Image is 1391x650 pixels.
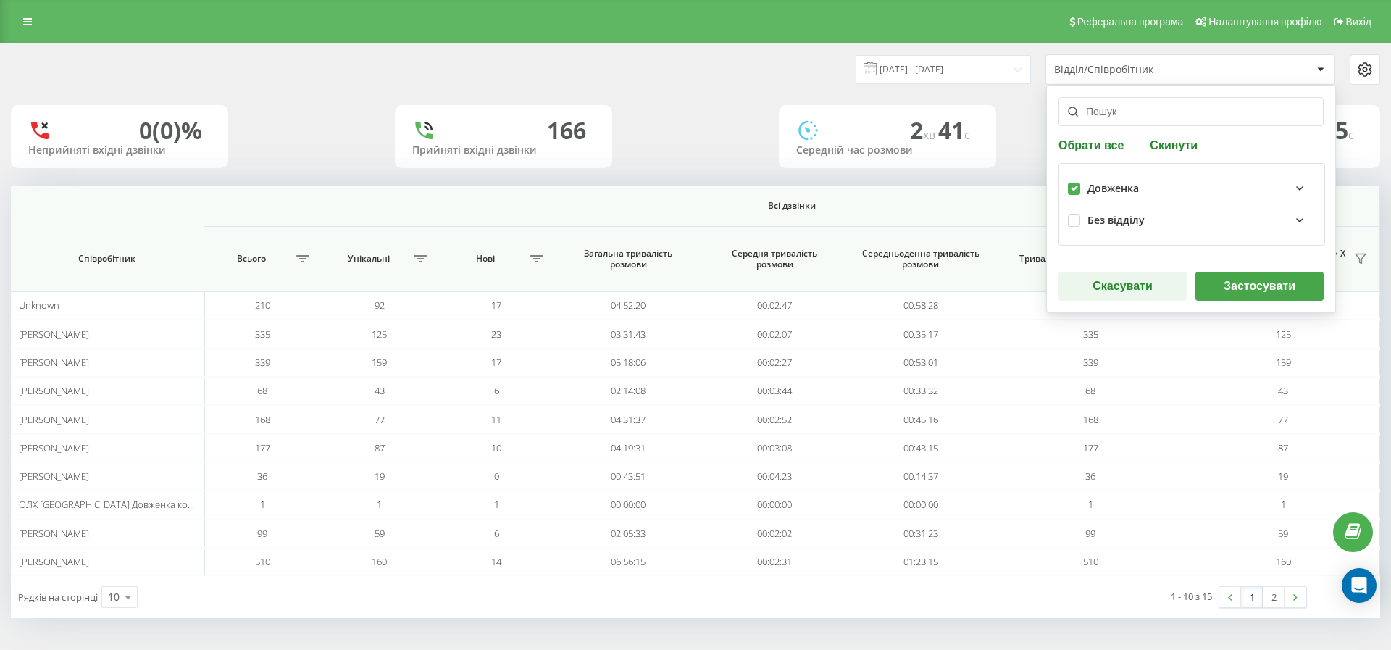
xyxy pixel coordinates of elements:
[1054,64,1227,76] div: Відділ/Співробітник
[555,462,701,491] td: 00:43:51
[701,320,848,348] td: 00:02:07
[701,520,848,548] td: 00:02:02
[1088,498,1093,511] span: 1
[494,470,499,483] span: 0
[1346,16,1371,28] span: Вихід
[491,328,501,341] span: 23
[19,384,89,397] span: [PERSON_NAME]
[1276,328,1291,341] span: 125
[964,127,970,143] span: c
[715,248,834,270] span: Середня тривалість розмови
[1083,328,1098,341] span: 335
[848,291,994,320] td: 00:58:28
[1083,413,1098,426] span: 168
[375,384,385,397] span: 43
[1171,589,1212,604] div: 1 - 10 з 15
[1276,555,1291,568] span: 160
[555,491,701,519] td: 00:00:00
[255,299,270,312] span: 210
[255,555,270,568] span: 510
[555,291,701,320] td: 04:52:20
[1322,114,1354,146] span: 15
[701,491,848,519] td: 00:00:00
[1058,272,1187,301] button: Скасувати
[555,520,701,548] td: 02:05:33
[848,320,994,348] td: 00:35:17
[1087,214,1145,227] div: Без відділу
[555,548,701,576] td: 06:56:15
[375,470,385,483] span: 19
[19,328,89,341] span: [PERSON_NAME]
[372,328,387,341] span: 125
[555,320,701,348] td: 03:31:43
[1278,470,1288,483] span: 19
[1342,568,1377,603] div: Open Intercom Messenger
[701,349,848,377] td: 00:02:27
[1278,441,1288,454] span: 87
[1263,587,1285,607] a: 2
[1348,127,1354,143] span: c
[848,462,994,491] td: 00:14:37
[848,434,994,462] td: 00:43:15
[1278,384,1288,397] span: 43
[1058,97,1324,126] input: Пошук
[494,384,499,397] span: 6
[260,498,265,511] span: 1
[701,377,848,405] td: 00:03:44
[108,590,120,604] div: 10
[796,144,979,157] div: Середній час розмови
[257,384,267,397] span: 68
[412,144,595,157] div: Прийняті вхідні дзвінки
[491,441,501,454] span: 10
[491,356,501,369] span: 17
[28,144,211,157] div: Неприйняті вхідні дзвінки
[494,527,499,540] span: 6
[1087,183,1139,195] div: Довженка
[375,527,385,540] span: 59
[701,405,848,433] td: 00:02:52
[1208,16,1321,28] span: Налаштування профілю
[19,441,89,454] span: [PERSON_NAME]
[938,114,970,146] span: 41
[1001,253,1157,264] span: Тривалість розмови > Х сек.
[18,591,98,604] span: Рядків на сторінці
[848,349,994,377] td: 00:53:01
[848,405,994,433] td: 00:45:16
[1077,16,1184,28] span: Реферальна програма
[1083,555,1098,568] span: 510
[19,413,89,426] span: [PERSON_NAME]
[19,299,59,312] span: Unknown
[547,117,586,144] div: 166
[491,413,501,426] span: 11
[1085,470,1095,483] span: 36
[27,253,187,264] span: Співробітник
[1085,527,1095,540] span: 99
[555,377,701,405] td: 02:14:08
[1276,356,1291,369] span: 159
[701,291,848,320] td: 00:02:47
[372,555,387,568] span: 160
[555,434,701,462] td: 04:19:31
[1083,441,1098,454] span: 177
[701,434,848,462] td: 00:03:08
[255,356,270,369] span: 339
[257,527,267,540] span: 99
[19,470,89,483] span: [PERSON_NAME]
[255,328,270,341] span: 335
[328,253,409,264] span: Унікальні
[1145,138,1202,151] button: Скинути
[212,253,293,264] span: Всього
[257,470,267,483] span: 36
[1278,413,1288,426] span: 77
[270,200,1314,212] span: Всі дзвінки
[1083,356,1098,369] span: 339
[1278,527,1288,540] span: 59
[255,441,270,454] span: 177
[19,555,89,568] span: [PERSON_NAME]
[701,462,848,491] td: 00:04:23
[491,555,501,568] span: 14
[1281,498,1286,511] span: 1
[569,248,688,270] span: Загальна тривалість розмови
[139,117,202,144] div: 0 (0)%
[494,498,499,511] span: 1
